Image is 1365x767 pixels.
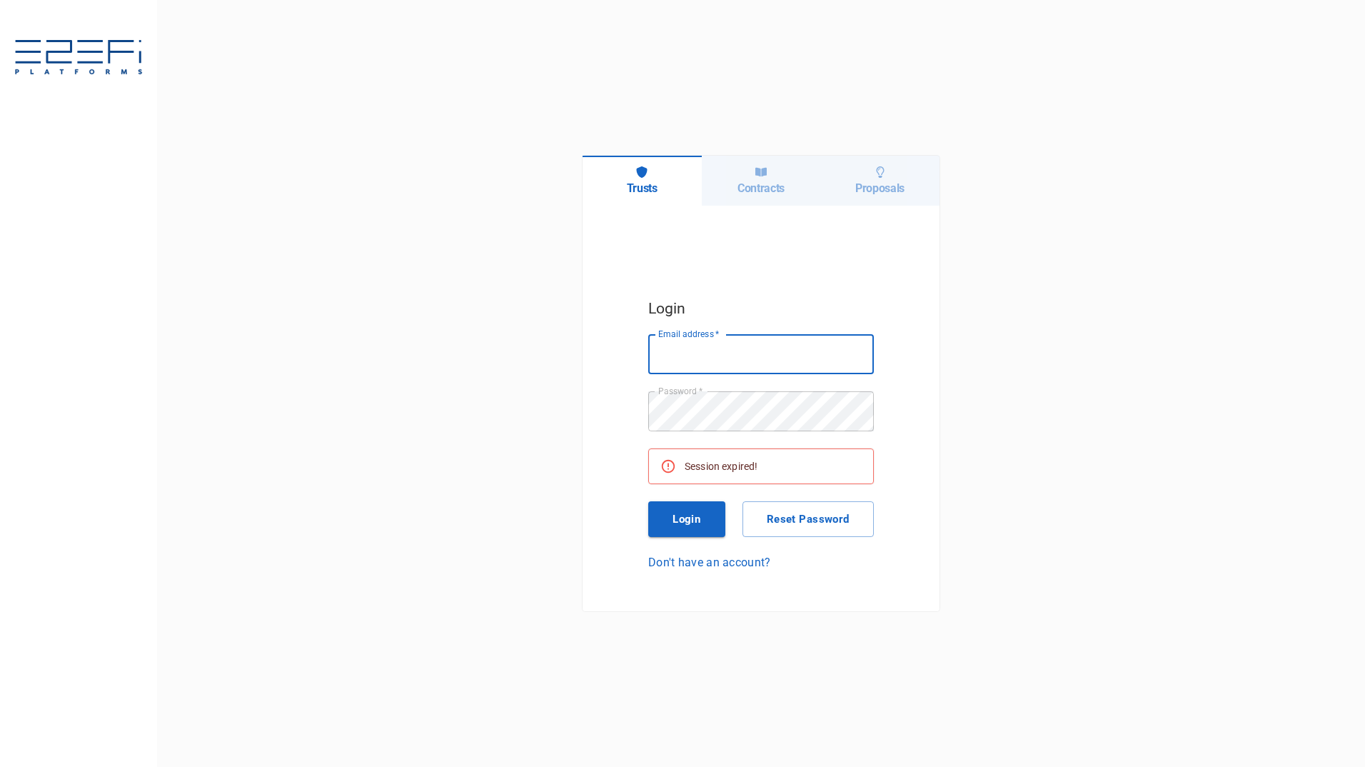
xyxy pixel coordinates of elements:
[648,501,725,537] button: Login
[627,181,658,195] h6: Trusts
[737,181,785,195] h6: Contracts
[658,328,720,340] label: Email address
[742,501,874,537] button: Reset Password
[685,453,757,479] div: Session expired!
[855,181,905,195] h6: Proposals
[14,40,143,77] img: svg%3e
[658,385,702,397] label: Password
[648,296,874,321] h5: Login
[648,554,874,571] a: Don't have an account?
